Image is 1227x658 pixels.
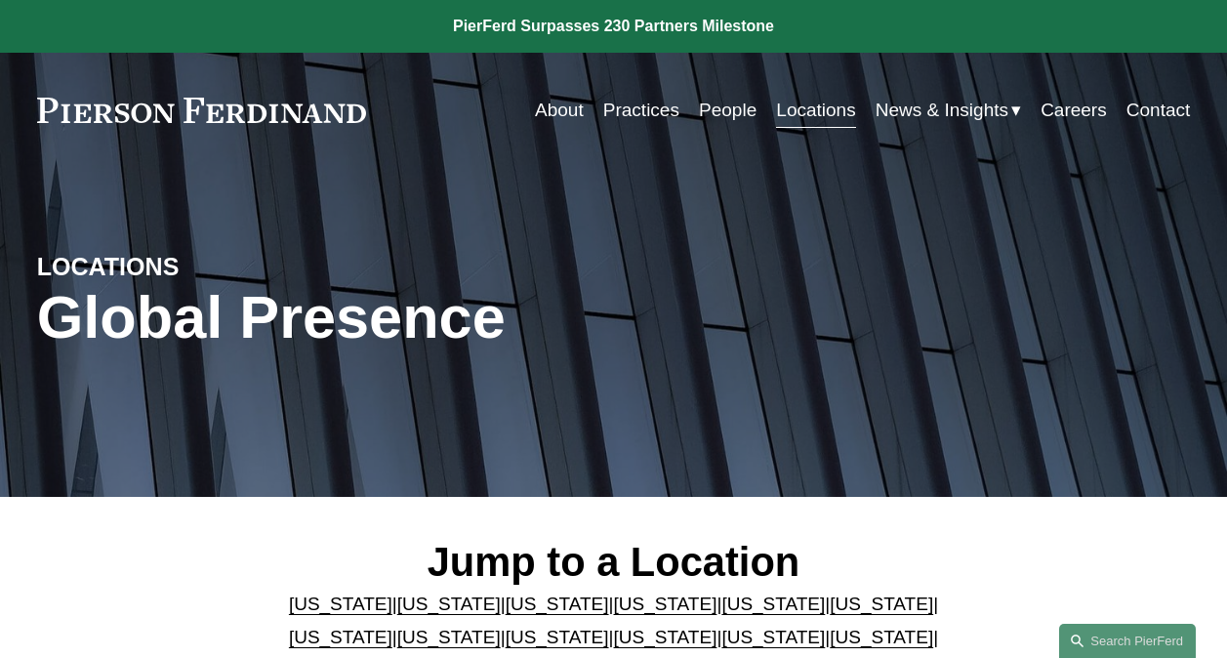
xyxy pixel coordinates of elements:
[830,594,933,614] a: [US_STATE]
[614,627,717,647] a: [US_STATE]
[397,627,501,647] a: [US_STATE]
[721,627,825,647] a: [US_STATE]
[776,92,855,129] a: Locations
[506,594,609,614] a: [US_STATE]
[614,594,717,614] a: [US_STATE]
[721,594,825,614] a: [US_STATE]
[1126,92,1190,129] a: Contact
[277,538,950,587] h2: Jump to a Location
[1059,624,1196,658] a: Search this site
[289,594,392,614] a: [US_STATE]
[876,94,1008,127] span: News & Insights
[37,252,325,283] h4: LOCATIONS
[1041,92,1107,129] a: Careers
[603,92,679,129] a: Practices
[830,627,933,647] a: [US_STATE]
[876,92,1021,129] a: folder dropdown
[289,627,392,647] a: [US_STATE]
[397,594,501,614] a: [US_STATE]
[699,92,757,129] a: People
[37,283,806,351] h1: Global Presence
[535,92,584,129] a: About
[506,627,609,647] a: [US_STATE]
